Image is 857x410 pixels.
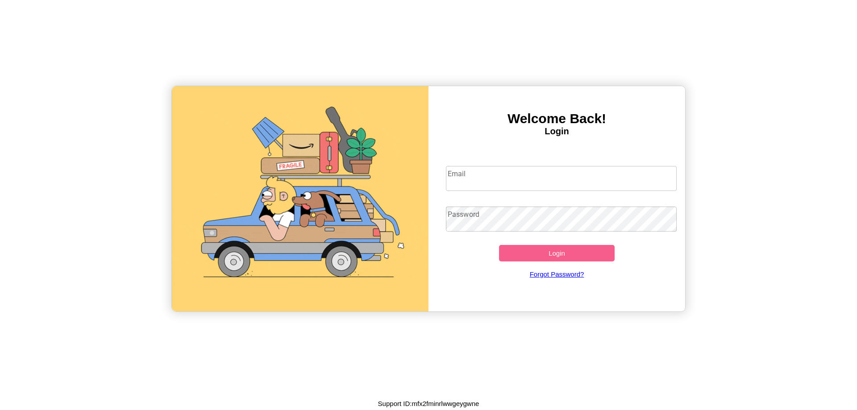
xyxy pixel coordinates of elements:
[428,126,685,137] h4: Login
[441,261,673,287] a: Forgot Password?
[499,245,615,261] button: Login
[378,398,479,410] p: Support ID: mfx2fminrlwwgeygwne
[428,111,685,126] h3: Welcome Back!
[172,86,428,311] img: gif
